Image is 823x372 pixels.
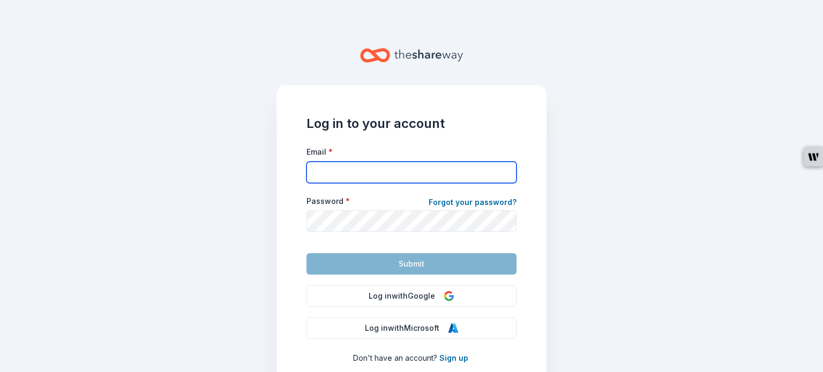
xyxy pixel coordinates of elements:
button: Log inwithMicrosoft [306,317,517,339]
button: Log inwithGoogle [306,285,517,307]
a: Home [360,43,463,68]
a: Sign up [439,353,468,362]
label: Password [306,196,350,207]
label: Email [306,147,333,157]
img: Google Logo [444,291,454,301]
img: Microsoft Logo [448,323,459,333]
span: Don ' t have an account? [353,353,437,362]
h1: Log in to your account [306,115,517,132]
a: Forgot your password? [429,196,517,211]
